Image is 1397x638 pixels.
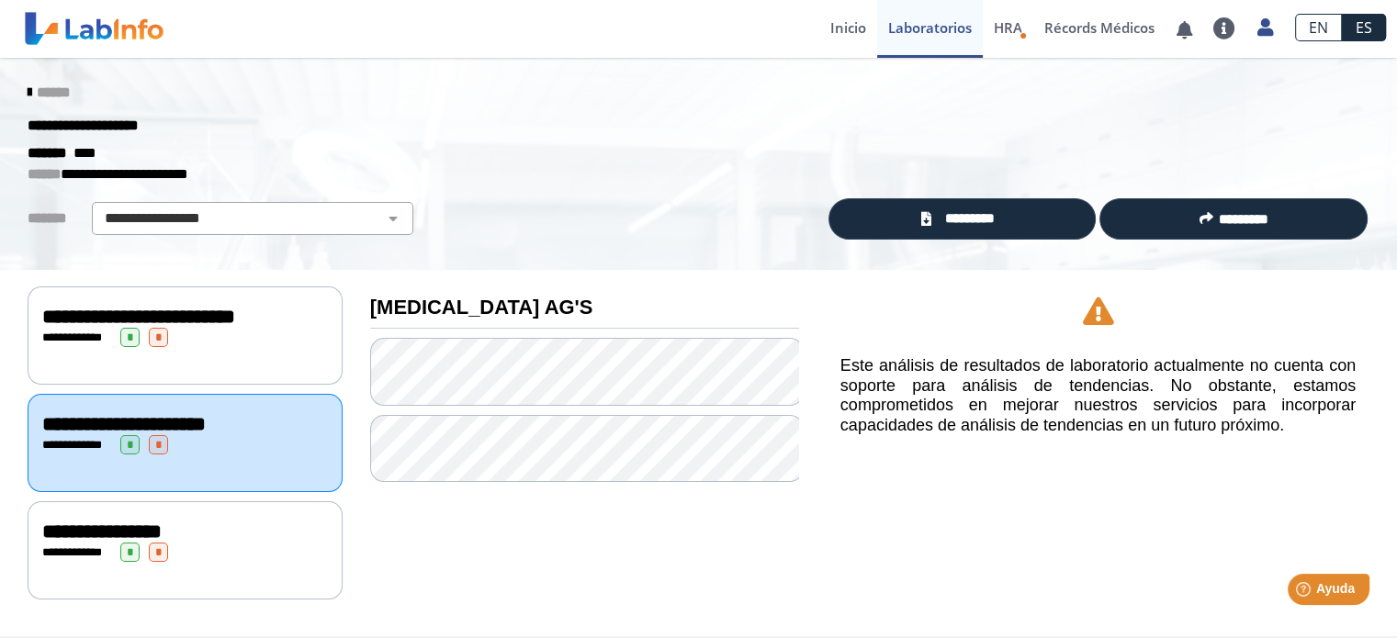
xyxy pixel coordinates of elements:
b: [MEDICAL_DATA] AG'S [370,296,593,319]
a: ES [1342,14,1386,41]
a: EN [1295,14,1342,41]
iframe: Help widget launcher [1234,566,1377,618]
span: HRA [994,18,1022,37]
h5: Este análisis de resultados de laboratorio actualmente no cuenta con soporte para análisis de ten... [840,356,1356,435]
